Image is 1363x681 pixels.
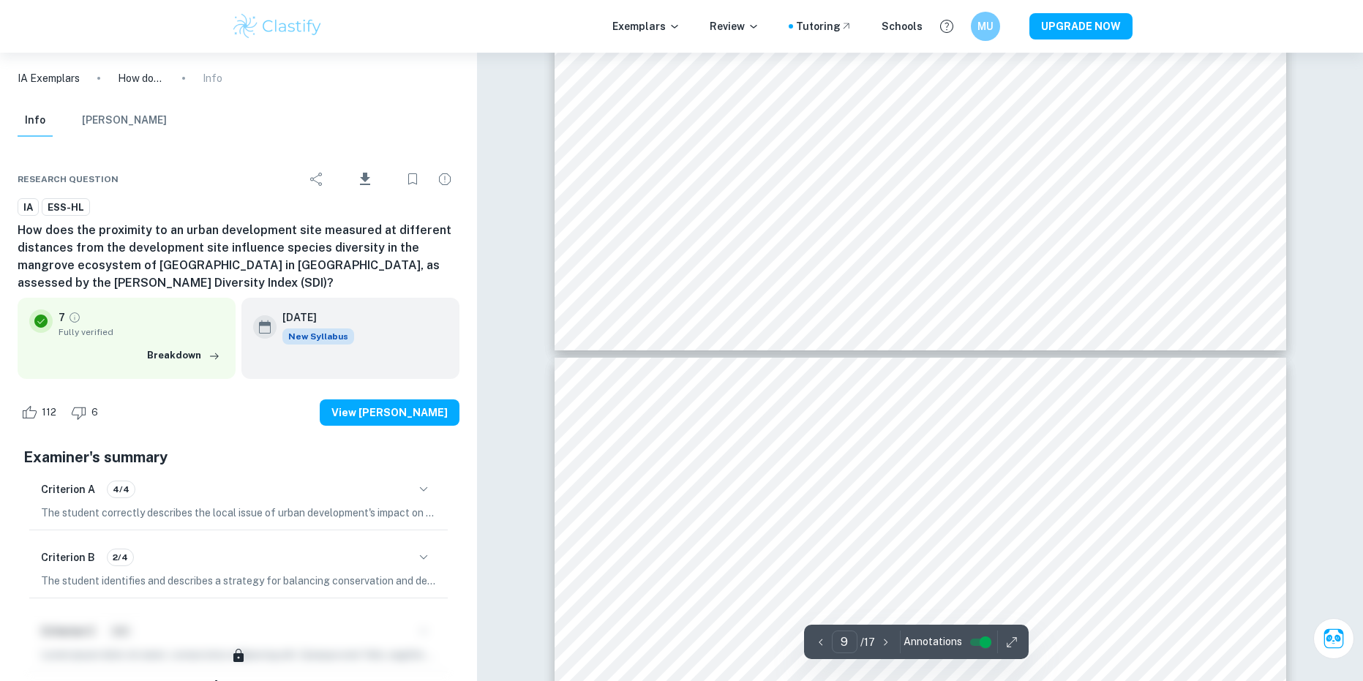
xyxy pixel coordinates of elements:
div: Report issue [430,165,459,194]
button: UPGRADE NOW [1029,13,1133,39]
h6: How does the proximity to an urban development site measured at different distances from the deve... [18,222,459,292]
p: 7 [59,309,65,326]
h5: Examiner's summary [23,446,454,468]
h6: MU [977,18,994,34]
p: Exemplars [612,18,680,34]
p: The student identifies and describes a strategy for balancing conservation and development in the... [41,573,436,589]
button: Help and Feedback [934,14,959,39]
p: Info [203,70,222,86]
span: 6 [83,405,106,420]
span: New Syllabus [282,328,354,345]
button: [PERSON_NAME] [82,105,167,137]
p: / 17 [860,634,875,650]
span: Annotations [904,634,962,650]
div: Starting from the May 2026 session, the ESS IA requirements have changed. We created this exempla... [282,328,354,345]
div: Like [18,401,64,424]
a: ESS-HL [42,198,90,217]
a: Grade fully verified [68,311,81,324]
span: 112 [34,405,64,420]
a: Schools [882,18,923,34]
button: Breakdown [143,345,224,366]
span: ESS-HL [42,200,89,215]
a: IA [18,198,39,217]
span: Fully verified [59,326,224,339]
h6: Criterion A [41,481,95,497]
div: Share [302,165,331,194]
div: Bookmark [398,165,427,194]
button: View [PERSON_NAME] [320,399,459,426]
h6: [DATE] [282,309,342,326]
button: Info [18,105,53,137]
a: Tutoring [796,18,852,34]
p: How does the proximity to an urban development site measured at different distances from the deve... [118,70,165,86]
div: Dislike [67,401,106,424]
p: The student correctly describes the local issue of urban development's impact on mangrove species... [41,505,436,521]
span: IA [18,200,38,215]
span: Research question [18,173,119,186]
img: Clastify logo [231,12,324,41]
p: Review [710,18,759,34]
button: MU [971,12,1000,41]
button: Ask Clai [1313,618,1354,659]
span: 4/4 [108,483,135,496]
a: IA Exemplars [18,70,80,86]
h6: Criterion B [41,549,95,565]
span: 2/4 [108,551,133,564]
div: Download [334,160,395,198]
